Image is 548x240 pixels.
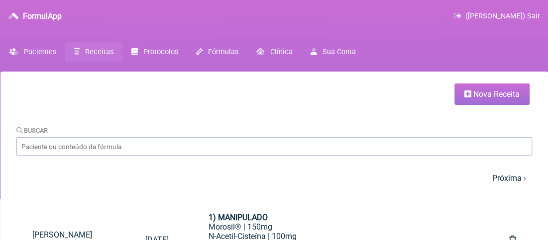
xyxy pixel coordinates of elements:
[24,48,56,56] span: Pacientes
[270,48,292,56] span: Clínica
[465,12,540,20] span: ([PERSON_NAME]) Sair
[473,89,520,99] span: Nova Receita
[247,42,301,62] a: Clínica
[16,127,48,134] label: Buscar
[16,137,532,156] input: Paciente ou conteúdo da fórmula
[454,12,540,20] a: ([PERSON_NAME]) Sair
[23,11,62,21] h3: FormulApp
[209,222,469,232] div: Morosil® | 150mg
[65,42,122,62] a: Receitas
[85,48,113,56] span: Receitas
[187,42,247,62] a: Fórmulas
[143,48,178,56] span: Protocolos
[208,48,238,56] span: Fórmulas
[209,213,268,222] strong: 1) MANIPULADO
[301,42,364,62] a: Sua Conta
[16,167,532,189] nav: pager
[323,48,356,56] span: Sua Conta
[492,173,526,183] a: Próxima ›
[0,42,65,62] a: Pacientes
[454,83,530,105] a: Nova Receita
[122,42,187,62] a: Protocolos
